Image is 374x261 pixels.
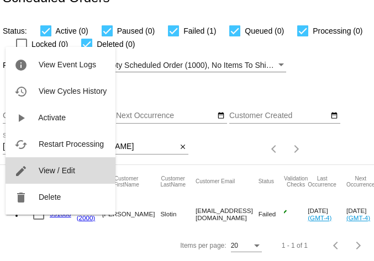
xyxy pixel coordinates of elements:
[38,113,66,122] span: Activate
[39,166,75,175] span: View / Edit
[14,58,28,72] mat-icon: info
[14,85,28,98] mat-icon: history
[39,87,107,95] span: View Cycles History
[14,191,28,204] mat-icon: delete
[39,193,61,201] span: Delete
[14,111,28,125] mat-icon: play_arrow
[39,140,104,148] span: Restart Processing
[39,60,96,69] span: View Event Logs
[14,164,28,178] mat-icon: edit
[14,138,28,151] mat-icon: cached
